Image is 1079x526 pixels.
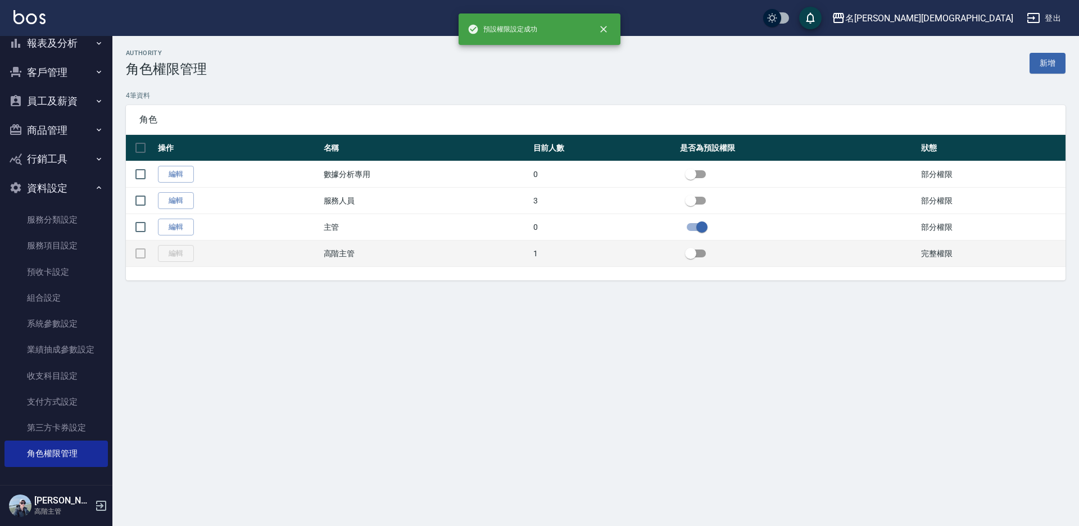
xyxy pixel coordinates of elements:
a: 編輯 [158,166,194,183]
td: 服務人員 [321,188,531,214]
td: 0 [531,161,678,188]
img: Person [9,495,31,517]
img: Logo [13,10,46,24]
a: 收支科目設定 [4,363,108,389]
h3: 角色權限管理 [126,61,207,77]
a: 第三方卡券設定 [4,415,108,441]
a: 編輯 [158,192,194,210]
a: 組合設定 [4,285,108,311]
a: 新增 [1030,53,1066,74]
td: 1 [531,241,678,267]
a: 服務分類設定 [4,207,108,233]
button: 資料設定 [4,174,108,203]
button: 行銷工具 [4,144,108,174]
button: 名[PERSON_NAME][DEMOGRAPHIC_DATA] [827,7,1018,30]
td: 0 [531,214,678,241]
td: 完整權限 [918,241,1066,267]
button: 商品管理 [4,116,108,145]
a: 預收卡設定 [4,259,108,285]
button: close [591,17,616,42]
p: 高階主管 [34,506,92,516]
th: 名稱 [321,135,531,161]
button: 員工及薪資 [4,87,108,116]
a: 服務項目設定 [4,233,108,259]
span: 角色 [139,114,1052,125]
th: 目前人數 [531,135,678,161]
div: 名[PERSON_NAME][DEMOGRAPHIC_DATA] [845,11,1013,25]
td: 主管 [321,214,531,241]
td: 數據分析專用 [321,161,531,188]
p: 4 筆資料 [126,90,1066,101]
h2: authority [126,49,207,57]
td: 部分權限 [918,161,1066,188]
a: 系統參數設定 [4,311,108,337]
span: 預設權限設定成功 [468,24,537,35]
a: 編輯 [158,219,194,236]
td: 部分權限 [918,188,1066,214]
a: 支付方式設定 [4,389,108,415]
button: 報表及分析 [4,29,108,58]
button: 登出 [1022,8,1066,29]
td: 部分權限 [918,214,1066,241]
th: 狀態 [918,135,1066,161]
a: 角色權限管理 [4,441,108,466]
h5: [PERSON_NAME] [34,495,92,506]
button: 客戶管理 [4,58,108,87]
th: 操作 [155,135,321,161]
td: 3 [531,188,678,214]
a: 業績抽成參數設定 [4,337,108,362]
td: 高階主管 [321,241,531,267]
th: 是否為預設權限 [677,135,918,161]
button: save [799,7,822,29]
